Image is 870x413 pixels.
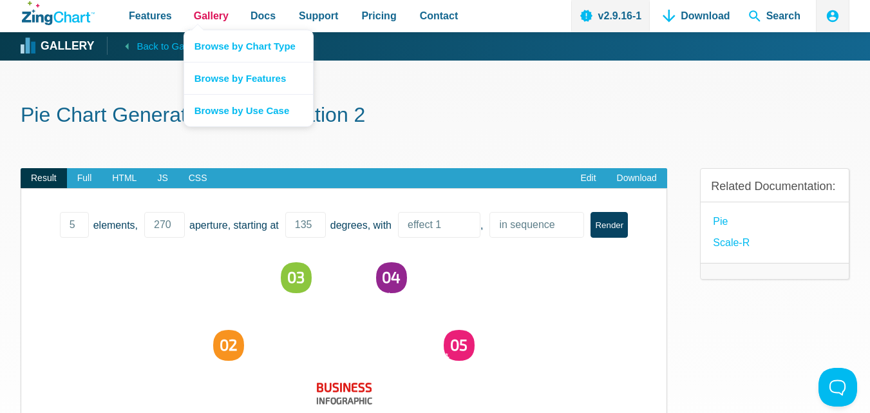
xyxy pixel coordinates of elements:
[591,212,628,238] button: Render
[713,213,728,230] a: Pie
[129,7,172,24] span: Features
[818,368,857,407] iframe: Toggle Customer Support
[184,30,313,62] a: Browse by Chart Type
[420,7,459,24] span: Contact
[570,168,606,189] a: Edit
[147,168,178,189] span: JS
[178,168,218,189] span: CSS
[22,37,94,56] a: Gallery
[713,234,750,251] a: Scale-R
[137,38,202,55] span: Back to Gallery
[361,7,396,24] span: Pricing
[711,179,838,194] h3: Related Documentation:
[67,168,102,189] span: Full
[21,102,849,131] h1: Pie Chart Generator Transformation 2
[184,62,313,94] a: Browse by Features
[251,7,276,24] span: Docs
[194,7,229,24] span: Gallery
[184,94,313,126] a: Browse by Use Case
[21,168,67,189] span: Result
[93,216,138,234] span: elements,
[107,37,202,55] a: Back to Gallery
[41,41,94,52] strong: Gallery
[22,1,95,25] a: ZingChart Logo. Click to return to the homepage
[330,216,392,234] span: degrees, with
[299,7,338,24] span: Support
[189,216,279,234] span: aperture, starting at
[607,168,667,189] a: Download
[398,212,483,238] div: ,
[102,168,147,189] span: HTML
